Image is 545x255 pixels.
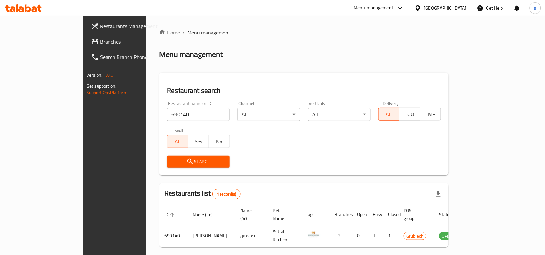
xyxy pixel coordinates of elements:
span: Get support on: [87,82,116,90]
button: Search [167,156,230,168]
td: [PERSON_NAME] [188,224,235,247]
th: Busy [367,205,383,224]
nav: breadcrumb [159,29,449,36]
td: 2 [329,224,352,247]
div: All [308,108,371,121]
button: All [167,135,188,148]
span: No [211,137,227,146]
td: Astral Kitchen [268,224,300,247]
span: Status [439,211,460,219]
span: ID [164,211,177,219]
label: Upsell [171,129,183,133]
span: Branches [100,38,169,45]
div: Total records count [212,189,241,199]
a: Restaurants Management [86,18,174,34]
a: Support.OpsPlatform [87,88,128,97]
span: Search Branch Phone [100,53,169,61]
table: enhanced table [159,205,490,247]
button: TMP [420,108,441,121]
div: Menu-management [354,4,394,12]
h2: Menu management [159,49,223,60]
span: POS group [404,207,426,222]
span: Search [172,158,224,166]
button: All [378,108,399,121]
span: Name (En) [193,211,221,219]
input: Search for restaurant name or ID.. [167,108,230,121]
span: 1 record(s) [213,191,240,197]
th: Closed [383,205,398,224]
td: يميمس [235,224,268,247]
span: All [170,137,185,146]
span: All [381,110,397,119]
span: Restaurants Management [100,22,169,30]
span: Version: [87,71,102,79]
span: TMP [423,110,438,119]
div: OPEN [439,232,455,240]
span: Name (Ar) [240,207,260,222]
span: Ref. Name [273,207,293,222]
button: TGO [399,108,420,121]
span: OPEN [439,232,455,240]
td: 0 [352,224,367,247]
div: All [237,108,300,121]
button: No [209,135,230,148]
div: [GEOGRAPHIC_DATA] [424,5,467,12]
button: Yes [188,135,209,148]
span: a [534,5,536,12]
span: Yes [191,137,206,146]
img: Yum Yums [305,226,322,242]
span: TGO [402,110,417,119]
td: 1 [367,224,383,247]
span: Menu management [187,29,230,36]
h2: Restaurant search [167,86,441,95]
a: Branches [86,34,174,49]
th: Logo [300,205,329,224]
span: 1.0.0 [103,71,113,79]
th: Open [352,205,367,224]
th: Branches [329,205,352,224]
div: Export file [431,186,446,202]
td: 1 [383,224,398,247]
a: Search Branch Phone [86,49,174,65]
label: Delivery [383,101,399,106]
h2: Restaurants list [164,189,240,199]
span: GrubTech [404,232,426,240]
li: / [182,29,185,36]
